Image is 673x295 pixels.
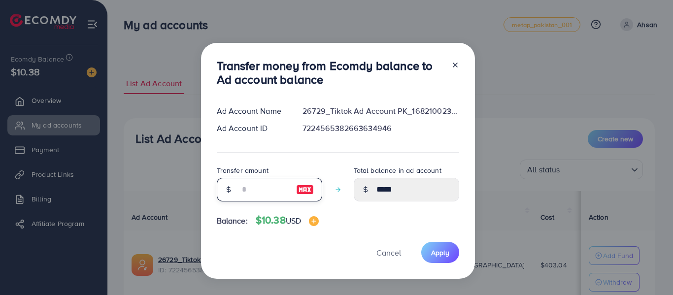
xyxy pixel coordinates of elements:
img: image [296,184,314,196]
div: Ad Account Name [209,105,295,117]
span: Cancel [376,247,401,258]
button: Apply [421,242,459,263]
h4: $10.38 [256,214,319,227]
div: Ad Account ID [209,123,295,134]
div: 7224565382663634946 [295,123,467,134]
button: Cancel [364,242,413,263]
label: Total balance in ad account [354,165,441,175]
span: USD [286,215,301,226]
div: 26729_Tiktok Ad Account PK_1682100235915 [295,105,467,117]
iframe: Chat [631,251,666,288]
label: Transfer amount [217,165,269,175]
img: image [309,216,319,226]
span: Apply [431,248,449,258]
span: Balance: [217,215,248,227]
h3: Transfer money from Ecomdy balance to Ad account balance [217,59,443,87]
